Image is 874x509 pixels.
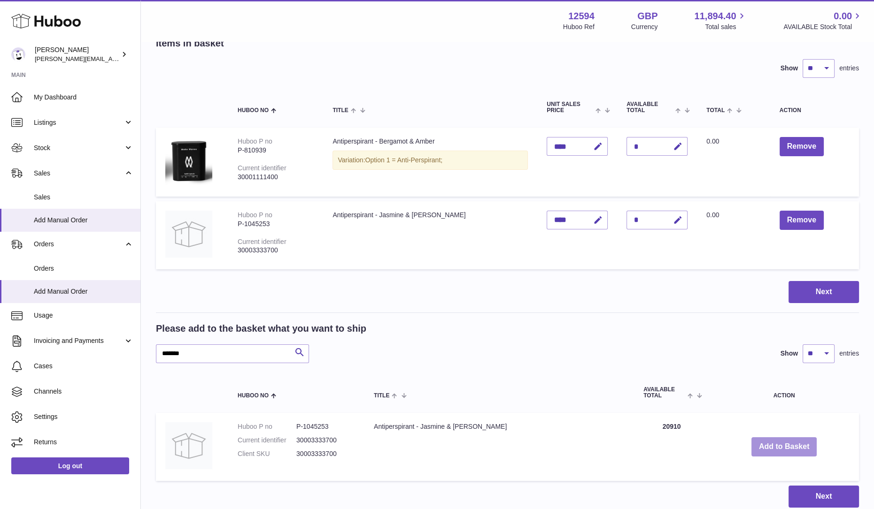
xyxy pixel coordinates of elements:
[323,128,537,197] td: Antiperspirant - Bergamot & Amber
[34,118,124,127] span: Listings
[705,23,747,31] span: Total sales
[706,137,719,145] span: 0.00
[296,436,355,445] dd: 30003333700
[238,246,314,255] div: 30003333700
[34,412,133,421] span: Settings
[631,23,658,31] div: Currency
[781,349,798,358] label: Show
[34,287,133,296] span: Add Manual Order
[238,220,314,228] div: P-1045253
[238,238,286,245] div: Current identifier
[11,47,25,61] img: owen@wearemakewaves.com
[238,164,286,172] div: Current identifier
[34,336,124,345] span: Invoicing and Payments
[34,362,133,371] span: Cases
[839,64,859,73] span: entries
[374,393,389,399] span: Title
[34,93,133,102] span: My Dashboard
[238,173,314,182] div: 30001111400
[834,10,852,23] span: 0.00
[238,107,269,114] span: Huboo no
[563,23,595,31] div: Huboo Ref
[568,10,595,23] strong: 12594
[709,377,859,408] th: Action
[789,486,859,508] button: Next
[789,281,859,303] button: Next
[34,240,124,249] span: Orders
[238,137,272,145] div: Huboo P no
[35,46,119,63] div: [PERSON_NAME]
[296,449,355,458] dd: 30003333700
[333,107,348,114] span: Title
[839,349,859,358] span: entries
[34,311,133,320] span: Usage
[626,101,673,114] span: AVAILABLE Total
[634,413,709,481] td: 20910
[694,10,747,31] a: 11,894.40 Total sales
[643,387,685,399] span: AVAILABLE Total
[34,387,133,396] span: Channels
[11,457,129,474] a: Log out
[780,211,824,230] button: Remove
[34,216,133,225] span: Add Manual Order
[238,436,296,445] dt: Current identifier
[783,23,863,31] span: AVAILABLE Stock Total
[706,211,719,219] span: 0.00
[238,146,314,155] div: P-810939
[165,137,212,185] img: Antiperspirant - Bergamot & Amber
[34,264,133,273] span: Orders
[238,211,272,219] div: Huboo P no
[781,64,798,73] label: Show
[165,211,212,258] img: Antiperspirant - Jasmine & Rose
[780,107,850,114] div: Action
[34,169,124,178] span: Sales
[165,422,212,469] img: Antiperspirant - Jasmine & Rose
[637,10,657,23] strong: GBP
[694,10,736,23] span: 11,894.40
[34,438,133,447] span: Returns
[333,151,528,170] div: Variation:
[323,201,537,269] td: Antiperspirant - Jasmine & [PERSON_NAME]
[156,322,366,335] h2: Please add to the basket what you want to ship
[35,55,188,62] span: [PERSON_NAME][EMAIL_ADDRESS][DOMAIN_NAME]
[783,10,863,31] a: 0.00 AVAILABLE Stock Total
[780,137,824,156] button: Remove
[34,193,133,202] span: Sales
[156,37,224,50] h2: Items in basket
[706,107,725,114] span: Total
[34,144,124,152] span: Stock
[238,422,296,431] dt: Huboo P no
[751,437,817,456] button: Add to Basket
[364,413,634,481] td: Antiperspirant - Jasmine & [PERSON_NAME]
[365,156,442,164] span: Option 1 = Anti-Perspirant;
[547,101,593,114] span: Unit Sales Price
[238,449,296,458] dt: Client SKU
[296,422,355,431] dd: P-1045253
[238,393,269,399] span: Huboo no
